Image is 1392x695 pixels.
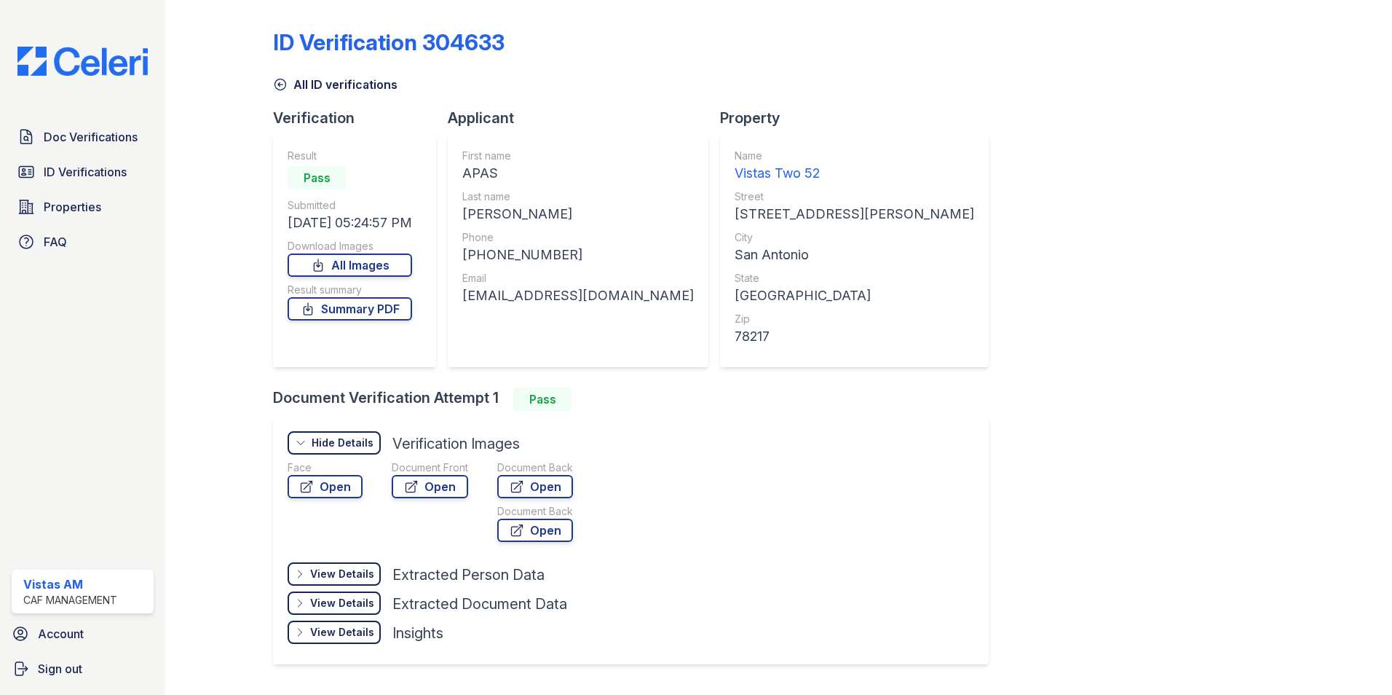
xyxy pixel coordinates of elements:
[497,504,573,519] div: Document Back
[44,198,101,216] span: Properties
[288,283,412,297] div: Result summary
[1331,637,1377,680] iframe: chat widget
[392,475,468,498] a: Open
[288,166,346,189] div: Pass
[273,108,448,128] div: Verification
[38,660,82,678] span: Sign out
[392,433,520,454] div: Verification Images
[44,128,138,146] span: Doc Verifications
[462,230,694,245] div: Phone
[462,189,694,204] div: Last name
[392,594,567,614] div: Extracted Document Data
[288,460,363,475] div: Face
[288,149,412,163] div: Result
[462,271,694,286] div: Email
[735,163,974,184] div: Vistas Two 52
[462,149,694,163] div: First name
[735,245,974,265] div: San Antonio
[735,189,974,204] div: Street
[288,239,412,254] div: Download Images
[735,204,974,224] div: [STREET_ADDRESS][PERSON_NAME]
[392,565,545,585] div: Extracted Person Data
[310,596,374,610] div: View Details
[392,460,468,475] div: Document Front
[735,230,974,245] div: City
[6,654,159,683] a: Sign out
[12,192,154,221] a: Properties
[23,576,117,593] div: Vistas AM
[12,157,154,186] a: ID Verifications
[44,233,67,251] span: FAQ
[44,163,127,181] span: ID Verifications
[6,619,159,648] a: Account
[288,297,412,321] a: Summary PDF
[12,227,154,256] a: FAQ
[392,623,443,643] div: Insights
[462,245,694,265] div: [PHONE_NUMBER]
[273,388,1000,411] div: Document Verification Attempt 1
[735,326,974,347] div: 78217
[462,163,694,184] div: APAS
[288,254,412,277] a: All Images
[735,149,974,184] a: Name Vistas Two 52
[513,388,572,411] div: Pass
[497,460,573,475] div: Document Back
[273,29,505,55] div: ID Verification 304633
[288,198,412,213] div: Submitted
[735,312,974,326] div: Zip
[497,475,573,498] a: Open
[312,436,373,450] div: Hide Details
[12,122,154,152] a: Doc Verifications
[720,108,1000,128] div: Property
[273,76,398,93] a: All ID verifications
[735,286,974,306] div: [GEOGRAPHIC_DATA]
[23,593,117,608] div: CAF Management
[735,149,974,163] div: Name
[497,519,573,542] a: Open
[448,108,720,128] div: Applicant
[310,625,374,640] div: View Details
[462,204,694,224] div: [PERSON_NAME]
[288,213,412,233] div: [DATE] 05:24:57 PM
[288,475,363,498] a: Open
[6,47,159,76] img: CE_Logo_Blue-a8612792a0a2168367f1c8372b55b34899dd931a85d93a1a3d3e32e68fde9ad4.png
[735,271,974,286] div: State
[38,625,84,643] span: Account
[310,567,374,581] div: View Details
[462,286,694,306] div: [EMAIL_ADDRESS][DOMAIN_NAME]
